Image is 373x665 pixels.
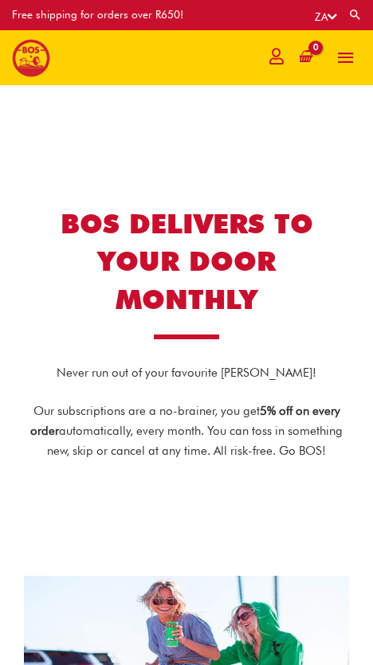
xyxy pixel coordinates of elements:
[348,8,363,22] a: Search button
[24,205,349,319] h1: BOS DELIVERS TO YOUR DOOR MONTHLY
[30,404,340,438] strong: % off on every order
[260,404,267,418] b: 5
[24,363,349,383] p: Never run out of your favourite [PERSON_NAME]!
[12,10,183,21] div: Free shipping for orders over R650!
[315,10,337,23] a: ZA
[296,49,313,65] a: View Shopping Cart, empty
[12,39,50,77] img: BOS logo finals-200px
[24,401,349,460] p: Our subscriptions are a no-brainer, you get automatically, every month. You can toss in something...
